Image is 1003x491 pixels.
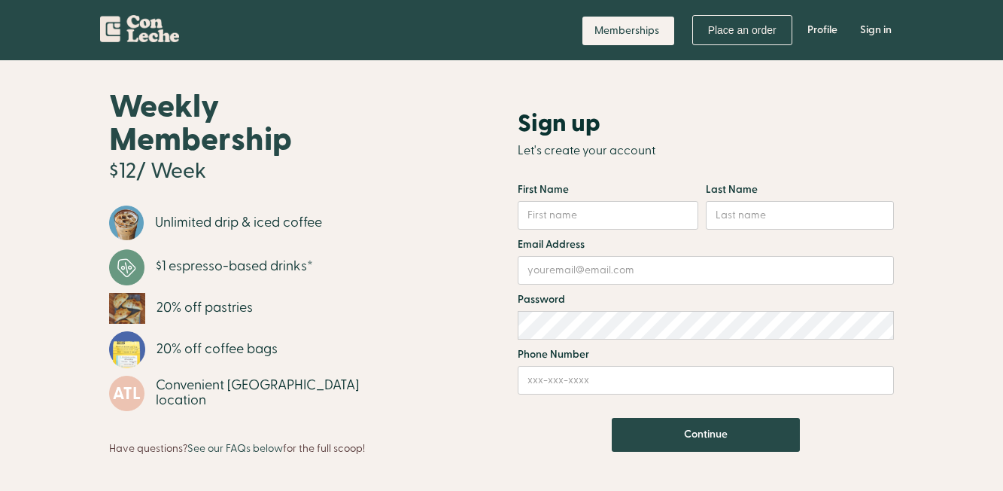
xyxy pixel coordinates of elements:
[109,435,365,456] div: Have questions? for the full scoop!
[109,90,404,157] h1: Weekly Membership
[187,441,283,456] a: See our FAQs below
[706,201,894,230] input: Last name
[518,134,894,167] h1: Let's create your account
[100,8,179,48] a: home
[518,256,894,285] input: youremail@email.com
[155,215,322,230] div: Unlimited drip & iced coffee
[157,300,253,316] div: 20% off pastries
[706,182,864,197] label: Last Name
[518,292,894,307] label: Password
[796,8,849,53] a: Profile
[612,418,800,452] input: Continue
[156,259,313,274] div: $1 espresso-based drinks*
[109,160,206,183] h3: $12/ Week
[156,378,404,408] div: Convenient [GEOGRAPHIC_DATA] location
[518,237,894,252] label: Email Address
[157,342,278,357] div: 20% off coffee bags
[518,182,706,197] label: First Name
[518,182,894,452] form: Email Form
[518,201,698,230] input: First name
[518,347,894,362] label: Phone Number
[849,8,903,53] a: Sign in
[582,17,674,45] a: Memberships
[692,15,792,45] a: Place an order
[518,366,894,395] input: xxx-xxx-xxxx
[518,110,600,137] h2: Sign up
